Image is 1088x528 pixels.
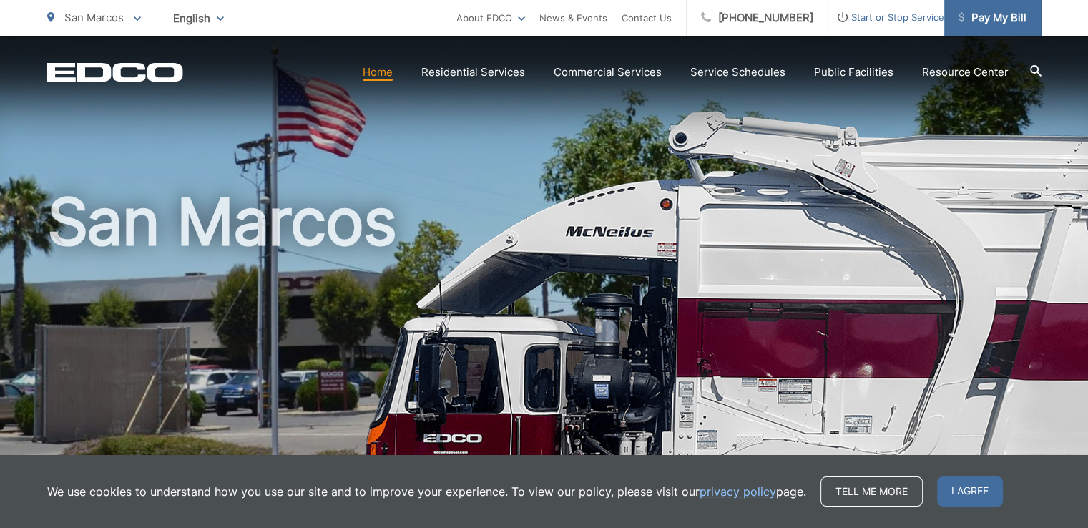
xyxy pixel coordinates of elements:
a: EDCD logo. Return to the homepage. [47,62,183,82]
span: San Marcos [64,11,124,24]
a: Service Schedules [690,64,785,81]
a: Residential Services [421,64,525,81]
a: Home [363,64,393,81]
a: privacy policy [700,483,776,500]
span: English [162,6,235,31]
span: I agree [937,476,1003,507]
a: About EDCO [456,9,525,26]
p: We use cookies to understand how you use our site and to improve your experience. To view our pol... [47,483,806,500]
a: Contact Us [622,9,672,26]
span: Pay My Bill [959,9,1026,26]
a: Public Facilities [814,64,893,81]
a: Commercial Services [554,64,662,81]
a: News & Events [539,9,607,26]
a: Resource Center [922,64,1009,81]
a: Tell me more [820,476,923,507]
